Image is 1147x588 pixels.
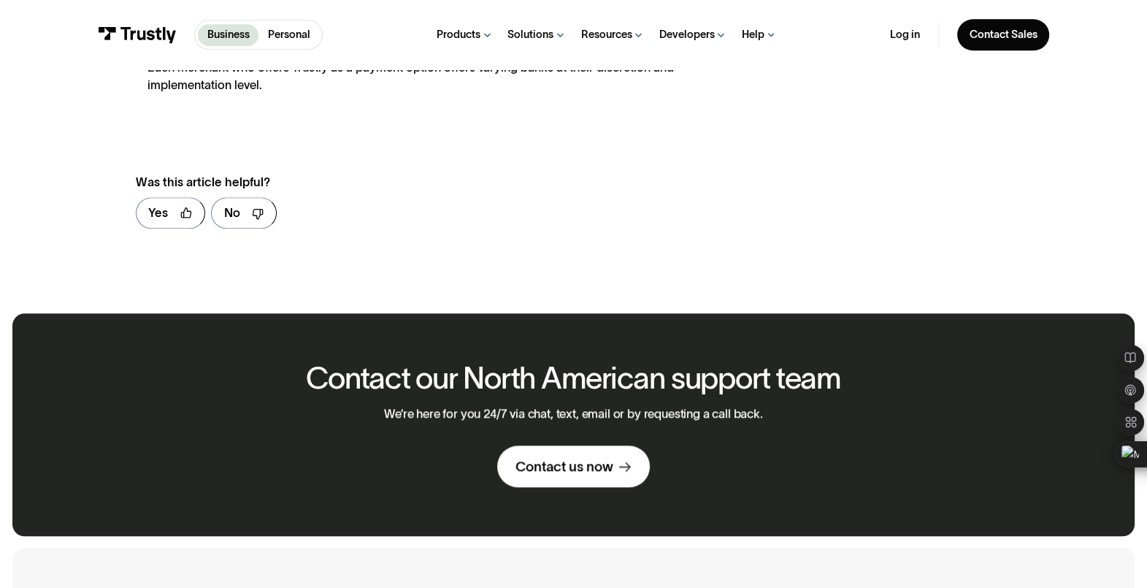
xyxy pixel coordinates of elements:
div: Contact Sales [969,28,1037,42]
a: Personal [258,24,319,46]
a: Contact us now [497,446,649,487]
a: Log in [890,28,920,42]
p: Business [207,27,250,43]
p: Personal [268,27,310,43]
div: Contact us now [515,458,613,476]
div: Help [742,28,764,42]
li: Each merchant who offers Trustly as a payment option offers varying banks at their discretion and... [136,58,699,95]
a: Contact Sales [957,19,1049,51]
a: Business [198,24,258,46]
div: No [224,204,240,222]
div: Was this article helpful? [136,173,667,191]
p: We’re here for you 24/7 via chat, text, email or by requesting a call back. [384,407,763,421]
div: Yes [148,204,168,222]
div: Resources [581,28,632,42]
img: Trustly Logo [98,26,177,43]
h2: Contact our North American support team [306,362,841,394]
div: Products [437,28,480,42]
div: Solutions [507,28,553,42]
div: Developers [659,28,715,42]
a: No [211,197,277,229]
a: Yes [136,197,205,229]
